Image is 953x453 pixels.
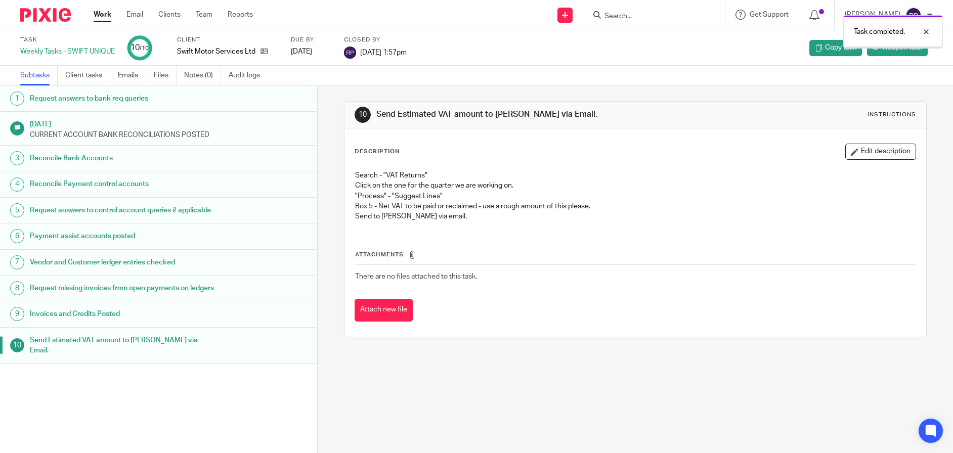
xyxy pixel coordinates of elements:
[355,170,915,180] p: Search - "VAT Returns"
[10,229,24,243] div: 6
[30,151,215,166] h1: Reconcile Bank Accounts
[868,111,916,119] div: Instructions
[140,46,149,51] small: /10
[196,10,212,20] a: Team
[118,66,146,85] a: Emails
[10,177,24,192] div: 4
[291,36,331,44] label: Due by
[10,92,24,106] div: 1
[360,49,407,56] span: [DATE] 1:57pm
[355,252,404,257] span: Attachments
[291,47,331,57] div: [DATE]
[228,10,253,20] a: Reports
[30,91,215,106] h1: Request answers to bank req queries
[10,203,24,217] div: 5
[10,151,24,165] div: 3
[355,191,915,201] p: "Process" - "Suggest Lines"
[10,281,24,295] div: 8
[20,66,58,85] a: Subtasks
[355,273,477,280] span: There are no files attached to this task.
[355,148,400,156] p: Description
[355,299,413,322] button: Attach new file
[30,333,215,358] h1: Send Estimated VAT amount to [PERSON_NAME] via Email.
[30,281,215,296] h1: Request missing invoices from open payments on ledgers
[30,176,215,192] h1: Reconcile Payment control accounts
[344,36,407,44] label: Closed by
[177,47,255,57] p: Swift Motor Services Ltd
[229,66,268,85] a: Audit logs
[355,180,915,191] p: Click on the one for the quarter we are working on.
[10,255,24,269] div: 7
[154,66,177,85] a: Files
[158,10,181,20] a: Clients
[344,47,356,59] img: svg%3E
[20,8,71,22] img: Pixie
[184,66,221,85] a: Notes (0)
[854,27,905,37] p: Task completed.
[20,36,115,44] label: Task
[30,203,215,218] h1: Request answers to control account queries if applicable
[30,229,215,244] h1: Payment assist accounts posted
[355,107,371,123] div: 10
[20,47,115,57] div: Weekly Tasks - SWIFT UNIQUE
[30,306,215,322] h1: Invoices and Credits Posted
[376,109,657,120] h1: Send Estimated VAT amount to [PERSON_NAME] via Email.
[355,211,915,221] p: Send to [PERSON_NAME] via email.
[30,130,307,140] p: CURRENT ACCOUNT BANK RECONCILIATIONS POSTED
[355,201,915,211] p: Box 5 - Net VAT to be paid or reclaimed - use a rough amount of this please.
[126,10,143,20] a: Email
[10,338,24,352] div: 10
[845,144,916,160] button: Edit description
[905,7,922,23] img: svg%3E
[30,255,215,270] h1: Vendor and Customer ledger entries checked
[10,307,24,321] div: 9
[94,10,111,20] a: Work
[177,36,278,44] label: Client
[65,66,110,85] a: Client tasks
[131,42,149,54] div: 10
[30,117,307,129] h1: [DATE]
